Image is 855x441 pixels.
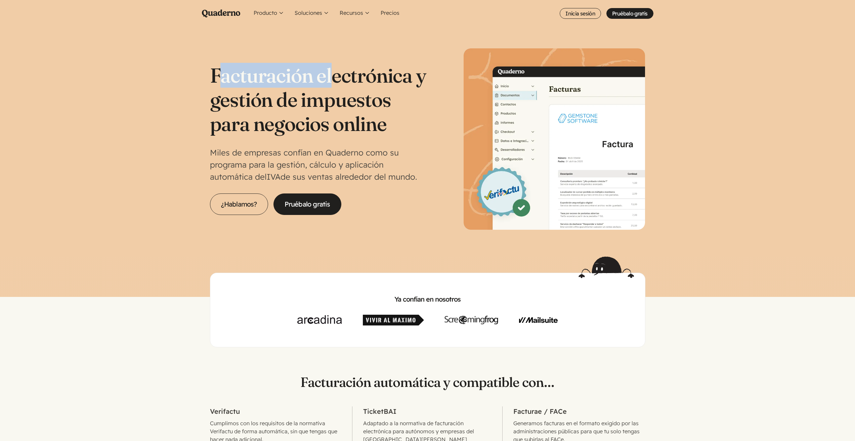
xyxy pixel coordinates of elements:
h2: Facturae / FACe [513,406,645,416]
h1: Facturación electrónica y gestión de impuestos para negocios online [210,63,428,136]
img: Mailsuite [519,315,558,325]
img: Interfaz de Quaderno mostrando la página Factura con el distintivo Verifactu [464,48,645,230]
p: Facturación automática y compatible con… [210,374,645,390]
a: Inicia sesión [560,8,601,19]
a: Pruébalo gratis [606,8,653,19]
h2: Verifactu [210,406,342,416]
h2: Ya confían en nosotros [221,295,634,304]
abbr: Impuesto sobre el Valor Añadido [267,172,281,182]
a: ¿Hablamos? [210,193,268,215]
img: Screaming Frog [444,315,498,325]
h2: TicketBAI [363,406,491,416]
img: Vivir al Máximo [363,315,424,325]
img: Arcadina.com [297,315,342,325]
p: Miles de empresas confían en Quaderno como su programa para la gestión, cálculo y aplicación auto... [210,146,428,183]
a: Pruébalo gratis [273,193,341,215]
